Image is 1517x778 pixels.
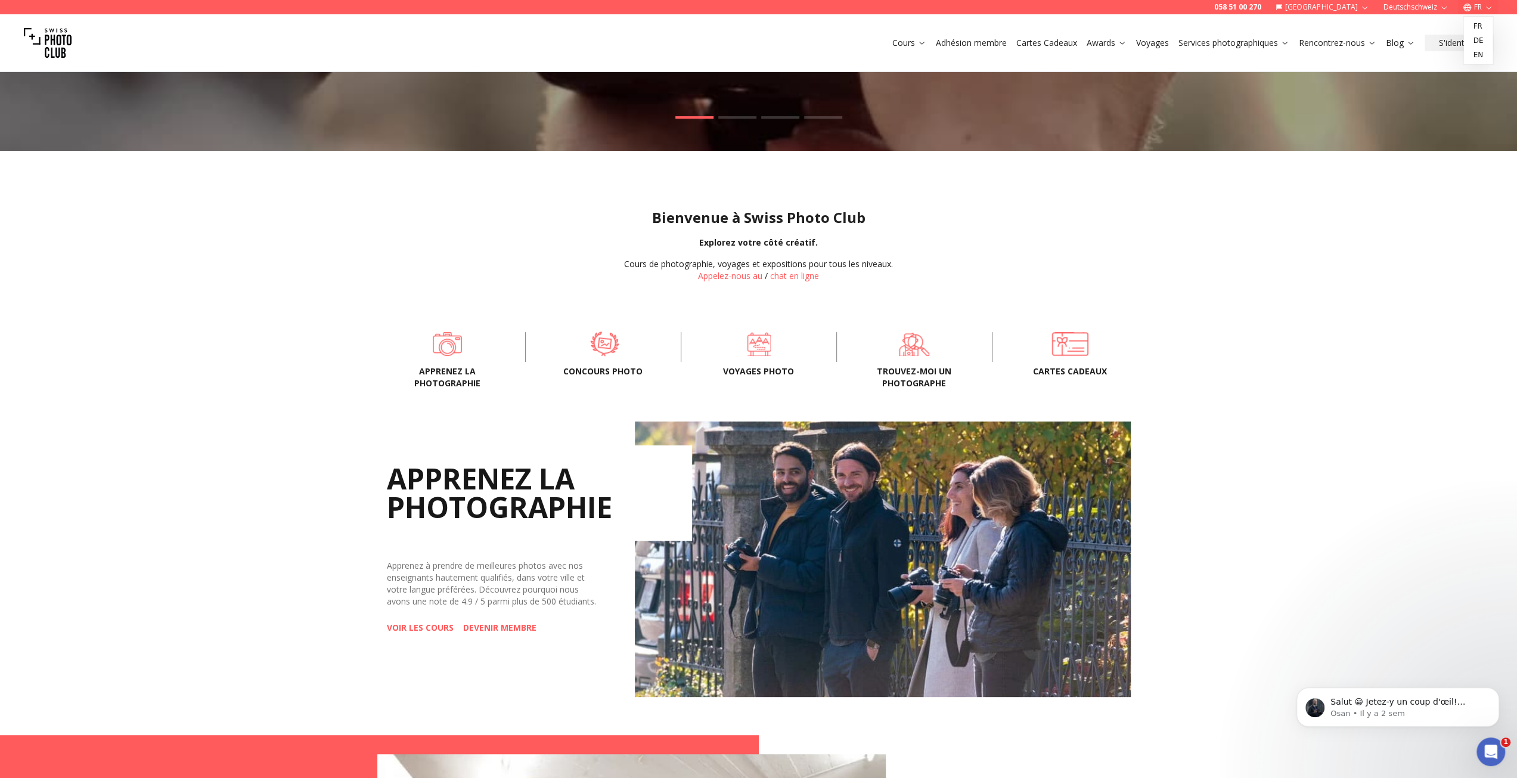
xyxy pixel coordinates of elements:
a: Blog [1386,37,1415,49]
a: Adhésion membre [936,37,1007,49]
a: Cours [892,37,926,49]
a: Voyages [1136,37,1169,49]
button: Cartes Cadeaux [1012,35,1082,51]
button: Cours [888,35,931,51]
a: Trouvez-moi un photographe [856,332,973,356]
a: VOIR LES COURS [387,622,454,634]
a: Voyages photo [700,332,817,356]
a: Rencontrez-nous [1299,37,1376,49]
h2: APPRENEZ LA PHOTOGRAPHIE [387,445,692,541]
button: Blog [1381,35,1420,51]
span: Apprenez à prendre de meilleures photos avec nos enseignants hautement qualifiés, dans votre vill... [387,560,596,607]
div: FR [1463,17,1493,64]
span: Trouvez-moi un photographe [856,365,973,389]
a: en [1466,48,1490,62]
a: Apprenez la photographie [389,332,506,356]
div: / [624,258,893,282]
button: Adhésion membre [931,35,1012,51]
a: Concours Photo [545,332,662,356]
a: DEVENIR MEMBRE [463,622,536,634]
span: Concours Photo [545,365,662,377]
a: fr [1466,19,1490,33]
a: Services photographiques [1178,37,1289,49]
img: Swiss photo club [24,19,72,67]
iframe: Intercom notifications message [1279,662,1517,746]
h1: Bienvenue à Swiss Photo Club [10,208,1507,227]
button: S'identifier [1425,35,1493,51]
div: Explorez votre côté créatif. [10,237,1507,249]
div: Cours de photographie, voyages et expositions pour tous les niveaux. [624,258,893,270]
a: Cartes cadeaux [1012,332,1128,356]
button: chat en ligne [770,270,819,282]
button: Awards [1082,35,1131,51]
a: Appelez-nous au [698,270,762,281]
img: Learn Photography [635,421,1131,697]
span: 1 [1501,737,1510,747]
a: de [1466,33,1490,48]
button: Voyages [1131,35,1174,51]
span: Cartes cadeaux [1012,365,1128,377]
a: Awards [1087,37,1127,49]
button: Rencontrez-nous [1294,35,1381,51]
a: Cartes Cadeaux [1016,37,1077,49]
button: Services photographiques [1174,35,1294,51]
span: Voyages photo [700,365,817,377]
span: Apprenez la photographie [389,365,506,389]
a: 058 51 00 270 [1214,2,1261,12]
iframe: Intercom live chat [1476,737,1505,766]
